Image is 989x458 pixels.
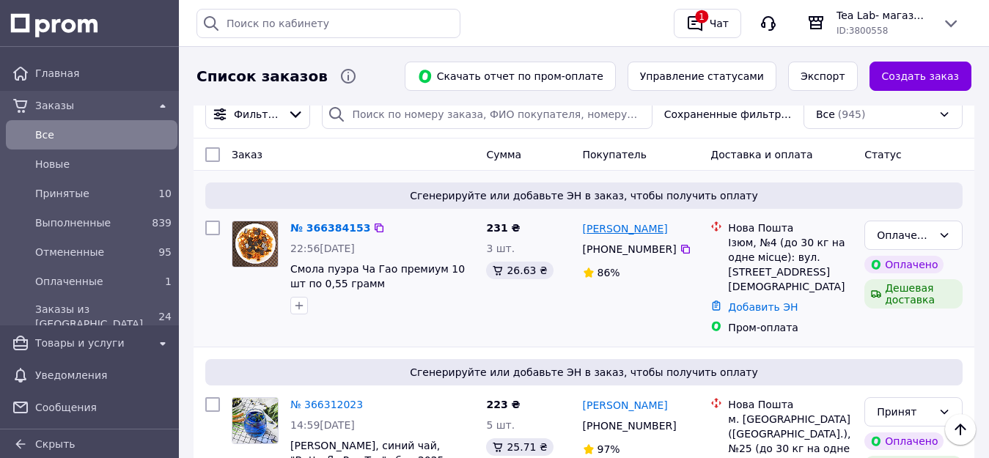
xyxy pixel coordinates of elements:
[290,222,370,234] a: № 366384153
[152,217,172,229] span: 839
[664,107,792,122] span: Сохраненные фильтры:
[838,108,866,120] span: (945)
[232,221,278,267] img: Фото товару
[486,222,520,234] span: 231 ₴
[35,66,172,81] span: Главная
[864,149,902,160] span: Статус
[707,12,732,34] div: Чат
[158,188,172,199] span: 10
[486,262,553,279] div: 26.63 ₴
[196,66,328,87] span: Список заказов
[864,279,963,309] div: Дешевая доставка
[290,263,465,289] a: Смола пуэра Ча Гао премиум 10 шт по 0,55 грамм
[234,107,282,122] span: Фильтры
[583,221,668,236] a: [PERSON_NAME]
[628,62,776,91] button: Управление статусами
[158,246,172,258] span: 95
[580,415,680,436] div: [PHONE_NUMBER]
[211,188,957,203] span: Сгенерируйте или добавьте ЭН в заказ, чтобы получить оплату
[35,215,142,230] span: Выполненные
[35,302,142,331] span: Заказы из [GEOGRAPHIC_DATA]
[598,267,620,278] span: 86%
[864,256,944,273] div: Оплачено
[486,149,521,160] span: Сумма
[580,239,680,259] div: [PHONE_NUMBER]
[728,301,798,313] a: Добавить ЭН
[728,221,853,235] div: Нова Пошта
[232,398,278,443] img: Фото товару
[728,235,853,294] div: Ізюм, №4 (до 30 кг на одне місце): вул. [STREET_ADDRESS][DEMOGRAPHIC_DATA]
[35,245,142,259] span: Отмененные
[290,243,355,254] span: 22:56[DATE]
[788,62,858,91] button: Экспорт
[35,368,172,383] span: Уведомления
[232,221,279,267] a: Фото товару
[486,419,515,431] span: 5 шт.
[405,62,616,91] button: Скачать отчет по пром-оплате
[583,398,668,413] a: [PERSON_NAME]
[598,443,620,455] span: 97%
[322,100,652,129] input: Поиск по номеру заказа, ФИО покупателя, номеру телефона, Email, номеру накладной
[486,399,520,410] span: 223 ₴
[837,8,930,23] span: Tea Lab- магазин китайского чая.
[877,404,933,420] div: Принят
[35,186,142,201] span: Принятые
[211,365,957,380] span: Сгенерируйте или добавьте ЭН в заказ, чтобы получить оплату
[35,336,148,350] span: Товары и услуги
[290,419,355,431] span: 14:59[DATE]
[35,128,172,142] span: Все
[35,400,172,415] span: Сообщения
[877,227,933,243] div: Оплаченный
[486,438,553,456] div: 25.71 ₴
[165,276,172,287] span: 1
[158,311,172,322] span: 24
[837,26,888,36] span: ID: 3800558
[728,320,853,335] div: Пром-оплата
[35,157,172,171] span: Новые
[583,149,647,160] span: Покупатель
[864,432,944,450] div: Оплачено
[710,149,812,160] span: Доставка и оплата
[945,414,976,445] button: Наверх
[35,98,148,113] span: Заказы
[674,9,741,38] button: 1Чат
[196,9,460,38] input: Поиск по кабинету
[232,397,279,444] a: Фото товару
[35,274,142,289] span: Оплаченные
[728,397,853,412] div: Нова Пошта
[869,62,971,91] a: Создать заказ
[290,399,363,410] a: № 366312023
[232,149,262,160] span: Заказ
[35,438,76,450] span: Скрыть
[816,107,835,122] span: Все
[486,243,515,254] span: 3 шт.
